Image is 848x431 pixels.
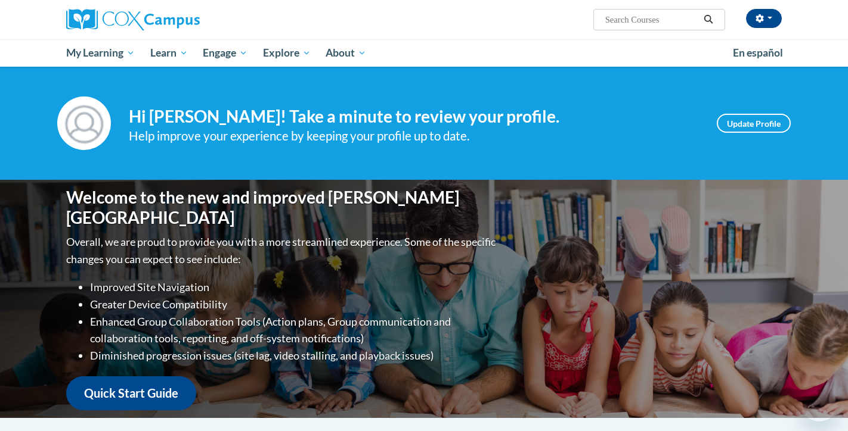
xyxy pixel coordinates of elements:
[195,39,255,67] a: Engage
[48,39,800,67] div: Main menu
[143,39,196,67] a: Learn
[725,40,791,65] a: En español
[129,107,699,127] h4: Hi [PERSON_NAME]! Take a minute to review your profile.
[746,9,782,28] button: Account Settings
[66,188,499,227] h1: Welcome to the new and improved [PERSON_NAME][GEOGRAPHIC_DATA]
[700,13,717,27] button: Search
[326,46,366,60] span: About
[717,114,791,133] a: Update Profile
[255,39,318,67] a: Explore
[66,233,499,268] p: Overall, we are proud to provide you with a more streamlined experience. Some of the specific cha...
[150,46,188,60] span: Learn
[318,39,375,67] a: About
[66,46,135,60] span: My Learning
[66,9,293,30] a: Cox Campus
[57,96,111,150] img: Profile Image
[129,126,699,146] div: Help improve your experience by keeping your profile up to date.
[66,376,196,410] a: Quick Start Guide
[58,39,143,67] a: My Learning
[90,313,499,348] li: Enhanced Group Collaboration Tools (Action plans, Group communication and collaboration tools, re...
[90,347,499,364] li: Diminished progression issues (site lag, video stalling, and playback issues)
[604,13,700,27] input: Search Courses
[90,296,499,313] li: Greater Device Compatibility
[800,383,838,421] iframe: Button to launch messaging window
[203,46,247,60] span: Engage
[263,46,311,60] span: Explore
[733,46,783,59] span: En español
[90,279,499,296] li: Improved Site Navigation
[66,9,200,30] img: Cox Campus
